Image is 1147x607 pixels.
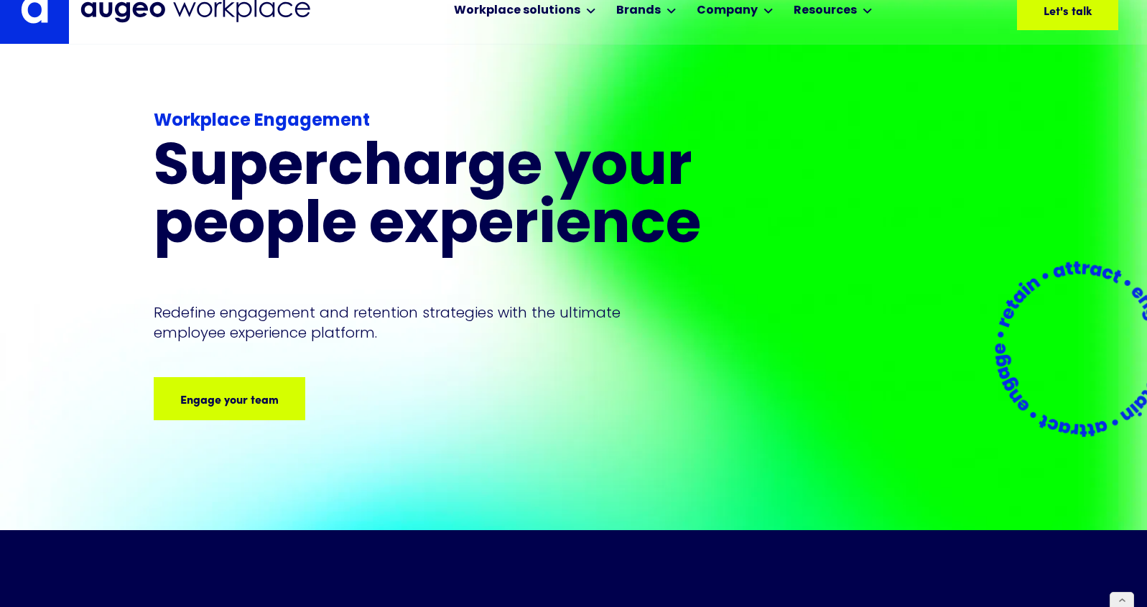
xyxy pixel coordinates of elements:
div: Workplace solutions [454,2,580,19]
div: Company [697,2,758,19]
h1: Supercharge your people experience [154,140,774,256]
div: Resources [794,2,857,19]
a: Engage your team [154,377,305,420]
div: Workplace Engagement [154,108,774,134]
p: Redefine engagement and retention strategies with the ultimate employee experience platform. [154,302,648,343]
div: Brands [616,2,661,19]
